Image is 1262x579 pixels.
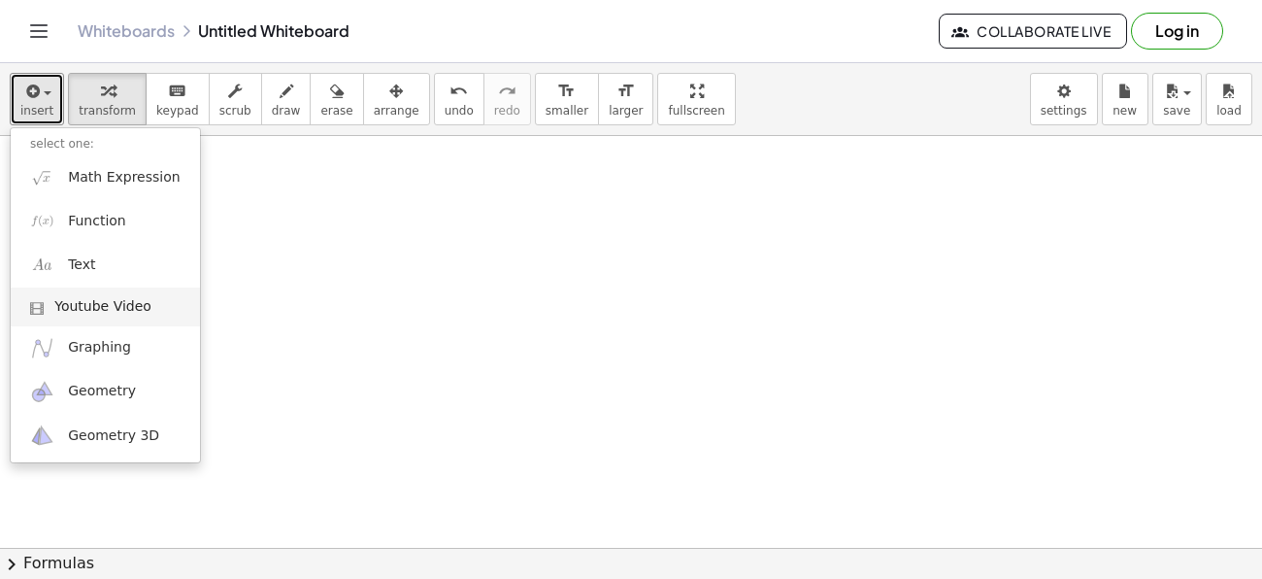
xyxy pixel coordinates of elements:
[68,73,147,125] button: transform
[1152,73,1202,125] button: save
[146,73,210,125] button: keyboardkeypad
[78,21,175,41] a: Whiteboards
[68,168,180,187] span: Math Expression
[30,380,54,404] img: ggb-geometry.svg
[68,212,126,231] span: Function
[79,104,136,118] span: transform
[1030,73,1098,125] button: settings
[668,104,724,118] span: fullscreen
[1206,73,1252,125] button: load
[598,73,653,125] button: format_sizelarger
[219,104,251,118] span: scrub
[1131,13,1223,50] button: Log in
[11,155,200,199] a: Math Expression
[374,104,419,118] span: arrange
[68,255,95,275] span: Text
[449,80,468,103] i: undo
[494,104,520,118] span: redo
[310,73,363,125] button: erase
[20,104,53,118] span: insert
[68,338,131,358] span: Graphing
[30,336,54,360] img: ggb-graphing.svg
[261,73,312,125] button: draw
[11,370,200,414] a: Geometry
[209,73,262,125] button: scrub
[272,104,301,118] span: draw
[1113,104,1137,118] span: new
[535,73,599,125] button: format_sizesmaller
[498,80,516,103] i: redo
[30,424,54,448] img: ggb-3d.svg
[483,73,531,125] button: redoredo
[955,22,1111,40] span: Collaborate Live
[54,297,151,317] span: Youtube Video
[657,73,735,125] button: fullscreen
[1102,73,1148,125] button: new
[11,414,200,458] a: Geometry 3D
[168,80,186,103] i: keyboard
[11,288,200,326] a: Youtube Video
[1041,104,1087,118] span: settings
[609,104,643,118] span: larger
[434,73,484,125] button: undoundo
[11,326,200,370] a: Graphing
[30,165,54,189] img: sqrt_x.png
[939,14,1127,49] button: Collaborate Live
[30,253,54,277] img: Aa.png
[11,243,200,287] a: Text
[1216,104,1242,118] span: load
[445,104,474,118] span: undo
[10,73,64,125] button: insert
[68,382,136,401] span: Geometry
[363,73,430,125] button: arrange
[126,177,515,468] iframe: Everything you’ve EVER feared in ONE Backrooms Game…
[1163,104,1190,118] span: save
[156,104,199,118] span: keypad
[546,104,588,118] span: smaller
[11,199,200,243] a: Function
[320,104,352,118] span: erase
[30,209,54,233] img: f_x.png
[23,16,54,47] button: Toggle navigation
[616,80,635,103] i: format_size
[557,80,576,103] i: format_size
[11,133,200,155] li: select one:
[68,426,159,446] span: Geometry 3D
